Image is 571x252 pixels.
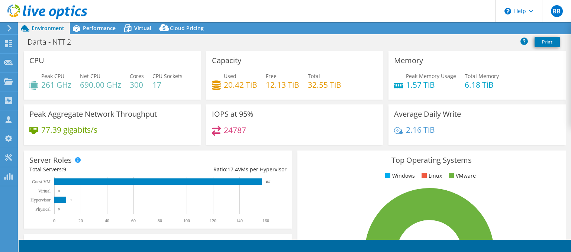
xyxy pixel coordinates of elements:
[24,38,83,46] h1: Darta - NTT 2
[504,8,511,14] svg: \n
[41,72,64,80] span: Peak CPU
[224,72,236,80] span: Used
[308,72,320,80] span: Total
[535,37,560,47] a: Print
[228,166,238,173] span: 17.4
[29,110,157,118] h3: Peak Aggregate Network Throughput
[29,239,119,248] h3: Top Server Manufacturers
[265,180,271,184] text: 157
[53,218,55,223] text: 0
[465,81,499,89] h4: 6.18 TiB
[447,172,476,180] li: VMware
[58,189,60,193] text: 0
[29,156,72,164] h3: Server Roles
[29,165,158,174] div: Total Servers:
[35,207,51,212] text: Physical
[303,156,560,164] h3: Top Operating Systems
[394,56,423,65] h3: Memory
[236,218,243,223] text: 140
[63,166,66,173] span: 9
[152,81,183,89] h4: 17
[41,81,71,89] h4: 261 GHz
[38,188,51,194] text: Virtual
[80,72,100,80] span: Net CPU
[134,25,151,32] span: Virtual
[210,218,216,223] text: 120
[58,207,60,211] text: 0
[105,218,109,223] text: 40
[465,72,499,80] span: Total Memory
[262,218,269,223] text: 160
[224,81,257,89] h4: 20.42 TiB
[394,110,461,118] h3: Average Daily Write
[30,197,51,203] text: Hypervisor
[266,81,299,89] h4: 12.13 TiB
[158,165,287,174] div: Ratio: VMs per Hypervisor
[383,172,415,180] li: Windows
[29,56,44,65] h3: CPU
[41,126,97,134] h4: 77.39 gigabits/s
[212,56,241,65] h3: Capacity
[212,110,254,118] h3: IOPS at 95%
[406,126,435,134] h4: 2.16 TiB
[152,72,183,80] span: CPU Sockets
[80,81,121,89] h4: 690.00 GHz
[266,72,277,80] span: Free
[406,81,456,89] h4: 1.57 TiB
[32,179,51,184] text: Guest VM
[83,25,116,32] span: Performance
[32,25,64,32] span: Environment
[551,5,563,17] span: BB
[130,81,144,89] h4: 300
[130,72,144,80] span: Cores
[224,126,246,134] h4: 24787
[158,218,162,223] text: 80
[308,81,341,89] h4: 32.55 TiB
[420,172,442,180] li: Linux
[183,218,190,223] text: 100
[131,218,136,223] text: 60
[70,198,72,202] text: 9
[170,25,204,32] span: Cloud Pricing
[78,218,83,223] text: 20
[406,72,456,80] span: Peak Memory Usage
